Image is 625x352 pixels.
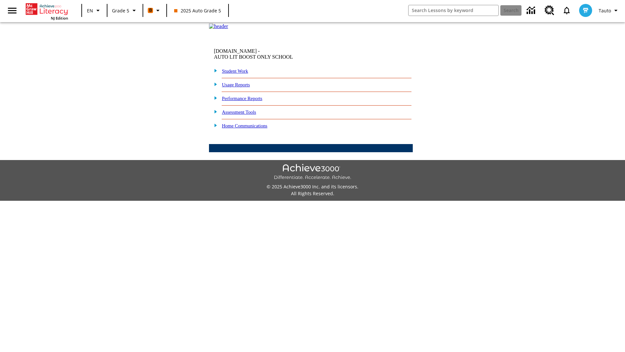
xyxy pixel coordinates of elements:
[579,4,592,17] img: avatar image
[222,110,256,115] a: Assessment Tools
[84,5,105,16] button: Language: EN, Select a language
[222,123,268,128] a: Home Communications
[174,7,221,14] span: 2025 Auto Grade 5
[211,67,217,73] img: plus.gif
[596,5,622,16] button: Profile/Settings
[26,2,68,21] div: Home
[211,95,217,101] img: plus.gif
[222,96,262,101] a: Performance Reports
[211,122,217,128] img: plus.gif
[274,164,351,181] img: Achieve3000 Differentiate Accelerate Achieve
[109,5,141,16] button: Grade: Grade 5, Select a grade
[211,81,217,87] img: plus.gif
[214,48,334,60] td: [DOMAIN_NAME] -
[558,2,575,19] a: Notifications
[541,2,558,19] a: Resource Center, Will open in new tab
[51,16,68,21] span: NJ Edition
[575,2,596,19] button: Select a new avatar
[222,82,250,87] a: Usage Reports
[211,109,217,114] img: plus.gif
[149,6,152,14] span: B
[409,5,498,16] input: search field
[3,1,22,20] button: Open side menu
[214,54,293,60] nobr: AUTO LIT BOOST ONLY SCHOOL
[87,7,93,14] span: EN
[599,7,611,14] span: Tauto
[209,23,228,29] img: header
[523,2,541,20] a: Data Center
[145,5,164,16] button: Boost Class color is orange. Change class color
[112,7,129,14] span: Grade 5
[222,68,248,74] a: Student Work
